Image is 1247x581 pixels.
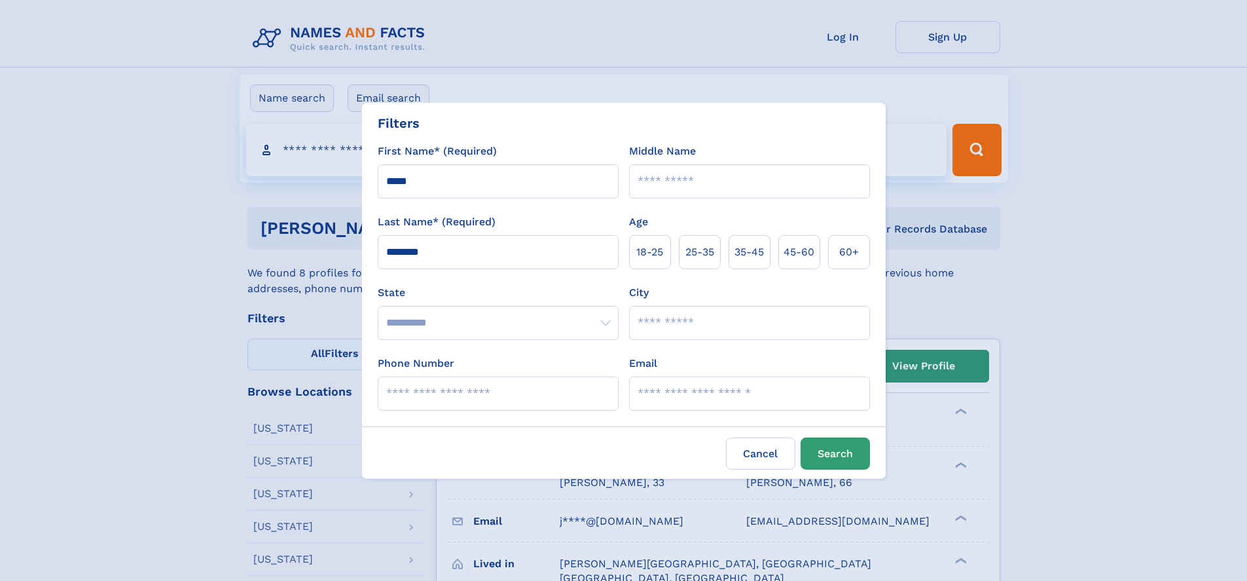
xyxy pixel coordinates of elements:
span: 18‑25 [636,244,663,260]
span: 25‑35 [685,244,714,260]
label: Last Name* (Required) [378,214,496,230]
span: 45‑60 [784,244,814,260]
label: State [378,285,619,301]
label: Email [629,356,657,371]
label: Cancel [726,438,795,470]
label: First Name* (Required) [378,143,497,159]
button: Search [801,438,870,470]
label: City [629,285,649,301]
div: Filters [378,113,420,133]
label: Phone Number [378,356,454,371]
label: Middle Name [629,143,696,159]
span: 60+ [839,244,859,260]
span: 35‑45 [734,244,764,260]
label: Age [629,214,648,230]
